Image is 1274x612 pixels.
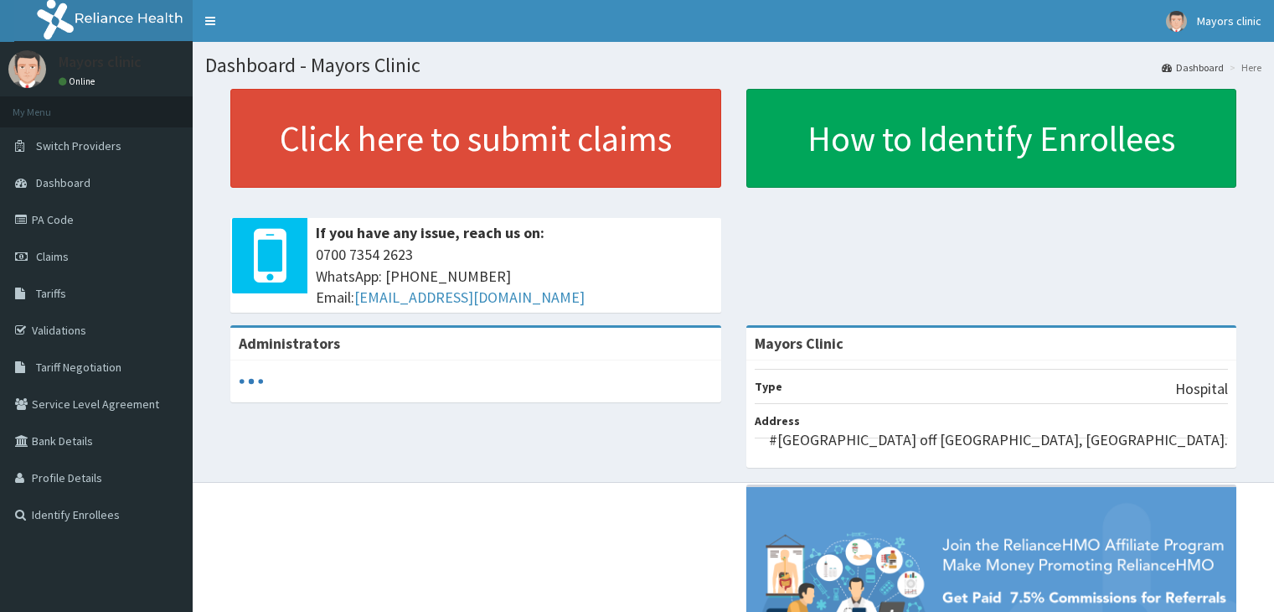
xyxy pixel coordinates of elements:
h1: Dashboard - Mayors Clinic [205,54,1261,76]
span: Tariff Negotiation [36,360,121,375]
a: How to Identify Enrollees [746,89,1237,188]
p: #[GEOGRAPHIC_DATA] off [GEOGRAPHIC_DATA], [GEOGRAPHIC_DATA]. [769,429,1228,451]
p: Mayors clinic [59,54,142,70]
span: Dashboard [36,175,90,190]
a: Click here to submit claims [230,89,721,188]
a: Online [59,75,99,87]
b: Administrators [239,334,340,353]
span: Tariffs [36,286,66,301]
span: 0700 7354 2623 WhatsApp: [PHONE_NUMBER] Email: [316,244,713,309]
span: Switch Providers [36,138,121,153]
b: If you have any issue, reach us on: [316,223,544,242]
li: Here [1225,60,1261,75]
img: User Image [1166,11,1187,32]
a: Dashboard [1162,60,1224,75]
b: Address [755,413,800,428]
p: Hospital [1175,378,1228,400]
strong: Mayors Clinic [755,334,843,353]
img: User Image [8,50,46,88]
svg: audio-loading [239,369,264,394]
a: [EMAIL_ADDRESS][DOMAIN_NAME] [354,288,585,307]
span: Claims [36,249,69,264]
b: Type [755,379,782,394]
span: Mayors clinic [1197,13,1261,29]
